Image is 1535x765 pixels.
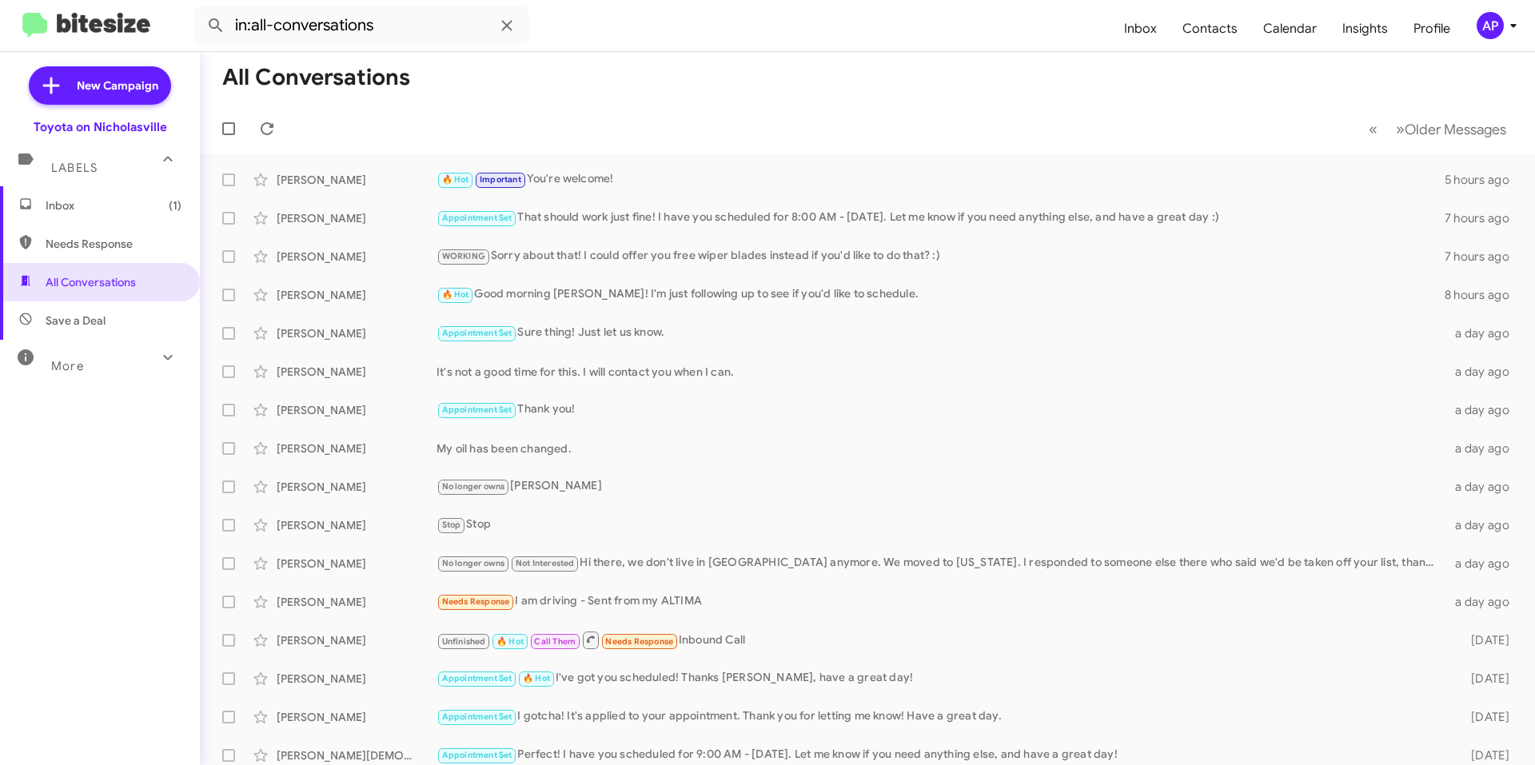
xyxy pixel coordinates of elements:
[437,592,1445,611] div: I am driving - Sent from my ALTIMA
[1477,12,1504,39] div: AP
[437,324,1445,342] div: Sure thing! Just let us know.
[51,359,84,373] span: More
[1445,556,1522,572] div: a day ago
[437,630,1445,650] div: Inbound Call
[437,364,1445,380] div: It's not a good time for this. I will contact you when I can.
[1445,249,1522,265] div: 7 hours ago
[442,289,469,300] span: 🔥 Hot
[437,400,1445,419] div: Thank you!
[1445,210,1522,226] div: 7 hours ago
[77,78,158,94] span: New Campaign
[277,556,437,572] div: [PERSON_NAME]
[1330,6,1401,52] a: Insights
[193,6,529,45] input: Search
[442,711,512,722] span: Appointment Set
[1445,364,1522,380] div: a day ago
[277,440,437,456] div: [PERSON_NAME]
[1250,6,1330,52] a: Calendar
[1396,119,1405,139] span: »
[277,709,437,725] div: [PERSON_NAME]
[277,517,437,533] div: [PERSON_NAME]
[437,170,1445,189] div: You're welcome!
[437,247,1445,265] div: Sorry about that! I could offer you free wiper blades instead if you'd like to do that? :)
[46,313,106,329] span: Save a Deal
[34,119,167,135] div: Toyota on Nicholasville
[442,596,510,607] span: Needs Response
[1445,594,1522,610] div: a day ago
[516,558,575,568] span: Not Interested
[1369,119,1378,139] span: «
[442,673,512,683] span: Appointment Set
[442,481,505,492] span: No longer owns
[437,707,1445,726] div: I gotcha! It's applied to your appointment. Thank you for letting me know! Have a great day.
[29,66,171,105] a: New Campaign
[277,325,437,341] div: [PERSON_NAME]
[442,174,469,185] span: 🔥 Hot
[1445,747,1522,763] div: [DATE]
[442,750,512,760] span: Appointment Set
[442,328,512,338] span: Appointment Set
[523,673,550,683] span: 🔥 Hot
[1445,479,1522,495] div: a day ago
[442,404,512,415] span: Appointment Set
[277,210,437,226] div: [PERSON_NAME]
[437,440,1445,456] div: My oil has been changed.
[605,636,673,647] span: Needs Response
[437,746,1445,764] div: Perfect! I have you scheduled for 9:00 AM - [DATE]. Let me know if you need anything else, and ha...
[437,285,1445,304] div: Good morning [PERSON_NAME]! I'm just following up to see if you'd like to schedule.
[480,174,521,185] span: Important
[277,249,437,265] div: [PERSON_NAME]
[437,477,1445,496] div: [PERSON_NAME]
[1445,325,1522,341] div: a day ago
[1445,402,1522,418] div: a day ago
[442,520,461,530] span: Stop
[1463,12,1517,39] button: AP
[46,236,181,252] span: Needs Response
[437,554,1445,572] div: Hi there, we don't live in [GEOGRAPHIC_DATA] anymore. We moved to [US_STATE]. I responded to some...
[1405,121,1506,138] span: Older Messages
[1170,6,1250,52] a: Contacts
[46,197,181,213] span: Inbox
[1445,709,1522,725] div: [DATE]
[437,516,1445,534] div: Stop
[1445,671,1522,687] div: [DATE]
[437,669,1445,687] div: I've got you scheduled! Thanks [PERSON_NAME], have a great day!
[1445,517,1522,533] div: a day ago
[222,65,410,90] h1: All Conversations
[534,636,576,647] span: Call Them
[277,364,437,380] div: [PERSON_NAME]
[277,671,437,687] div: [PERSON_NAME]
[1359,113,1387,145] button: Previous
[437,209,1445,227] div: That should work just fine! I have you scheduled for 8:00 AM - [DATE]. Let me know if you need an...
[277,747,437,763] div: [PERSON_NAME][DEMOGRAPHIC_DATA]
[442,251,485,261] span: WORKING
[1445,172,1522,188] div: 5 hours ago
[169,197,181,213] span: (1)
[277,594,437,610] div: [PERSON_NAME]
[277,632,437,648] div: [PERSON_NAME]
[1445,440,1522,456] div: a day ago
[1111,6,1170,52] a: Inbox
[1445,287,1522,303] div: 8 hours ago
[51,161,98,175] span: Labels
[277,172,437,188] div: [PERSON_NAME]
[1445,632,1522,648] div: [DATE]
[277,479,437,495] div: [PERSON_NAME]
[1360,113,1516,145] nav: Page navigation example
[496,636,524,647] span: 🔥 Hot
[1386,113,1516,145] button: Next
[442,213,512,223] span: Appointment Set
[442,558,505,568] span: No longer owns
[277,287,437,303] div: [PERSON_NAME]
[46,274,136,290] span: All Conversations
[277,402,437,418] div: [PERSON_NAME]
[442,636,486,647] span: Unfinished
[1401,6,1463,52] a: Profile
